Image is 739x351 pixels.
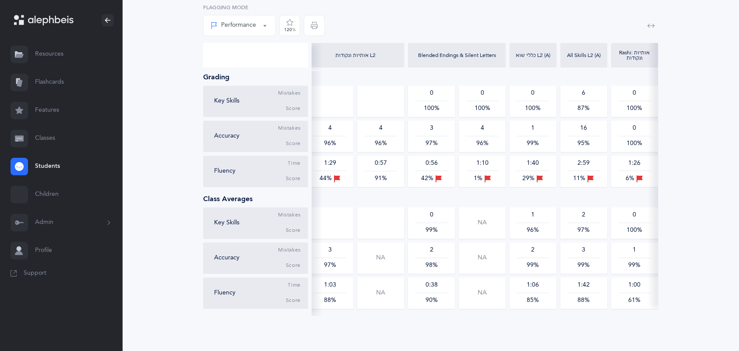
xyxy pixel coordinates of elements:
span: Mistakes [278,212,301,219]
span: Score [286,105,301,112]
span: NA [365,254,397,262]
div: 42% [415,174,448,184]
div: 100% [619,139,651,148]
span: Score [286,175,301,182]
span: NA [466,254,499,262]
span: Mistakes [278,90,301,97]
div: 99% [517,139,549,148]
div: 99% [568,261,600,270]
div: 0 [517,89,549,98]
div: 1:26 [619,159,651,168]
div: Performance [211,21,256,30]
div: 0 [415,211,448,220]
div: 96% [517,226,549,235]
span: NA [365,289,397,298]
div: 1% [466,174,499,184]
div: Fluency [214,167,286,176]
div: 6 [568,89,600,98]
div: 11% [568,174,600,184]
div: All Skills L2 (A) [563,53,605,58]
div: 99% [415,226,448,235]
div: 3 [314,246,346,255]
span: Mistakes [278,125,301,132]
div: 99% [619,261,651,270]
div: כללי שוא L2 (A) [512,53,555,58]
div: 97% [314,261,346,270]
span: Time [288,160,301,167]
div: 90% [415,296,448,305]
div: Key Skills [214,219,278,227]
div: 3 [415,124,448,133]
div: 3 [568,246,600,255]
div: 61% [619,296,651,305]
div: Accuracy [214,254,278,262]
div: 1:42 [568,281,600,290]
span: Score [286,297,301,304]
span: Score [286,140,301,147]
div: 91% [365,174,397,183]
div: 1:06 [517,281,549,290]
div: 0 [619,124,651,133]
div: 4 [466,124,499,133]
div: Rashi: אותיות ונקודות [613,50,656,60]
div: 1:29 [314,159,346,168]
div: 95% [568,139,600,148]
div: 29% [517,174,549,184]
label: Flagging Mode [203,4,276,11]
div: אותיות ונקודות L2 [309,53,402,58]
div: 0:38 [415,281,448,290]
div: 4 [314,124,346,133]
div: 1 [619,246,651,255]
div: Grading [203,72,658,82]
div: 88% [568,296,600,305]
div: 96% [466,139,499,148]
div: 100% [619,104,651,113]
span: Time [288,282,301,289]
div: 0 [466,89,499,98]
div: 97% [568,226,600,235]
div: 0:57 [365,159,397,168]
div: 98% [415,261,448,270]
div: 96% [365,139,397,148]
div: 2:59 [568,159,600,168]
div: 4 [365,124,397,133]
div: 0:56 [415,159,448,168]
div: 0 [619,211,651,220]
div: Accuracy [214,132,278,141]
div: 1:03 [314,281,346,290]
div: 96% [314,139,346,148]
div: 100% [415,104,448,113]
div: Class Averages [203,194,658,204]
div: 2 [517,246,549,255]
button: Performance [203,15,276,36]
span: Support [24,269,46,278]
div: 99% [517,261,549,270]
div: 85% [517,296,549,305]
div: 0 [415,89,448,98]
div: 97% [415,139,448,148]
span: Mistakes [278,247,301,254]
div: 44% [314,174,346,184]
div: 1 [517,124,549,133]
div: 2 [568,211,600,220]
span: NA [466,289,499,298]
div: Fluency [214,289,286,298]
div: 120 [284,28,296,32]
span: % [292,27,296,32]
div: 1 [517,211,549,220]
span: Score [286,227,301,234]
div: 1:10 [466,159,499,168]
span: Score [286,262,301,269]
div: 1:00 [619,281,651,290]
div: Key Skills [214,97,278,106]
button: 120% [279,15,300,36]
div: 100% [466,104,499,113]
div: Blended Endings & Silent Letters [410,53,504,58]
div: 87% [568,104,600,113]
div: 88% [314,296,346,305]
div: 2 [415,246,448,255]
div: 100% [619,226,651,235]
div: 1:40 [517,159,549,168]
span: NA [466,219,499,227]
div: 6% [619,174,651,184]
